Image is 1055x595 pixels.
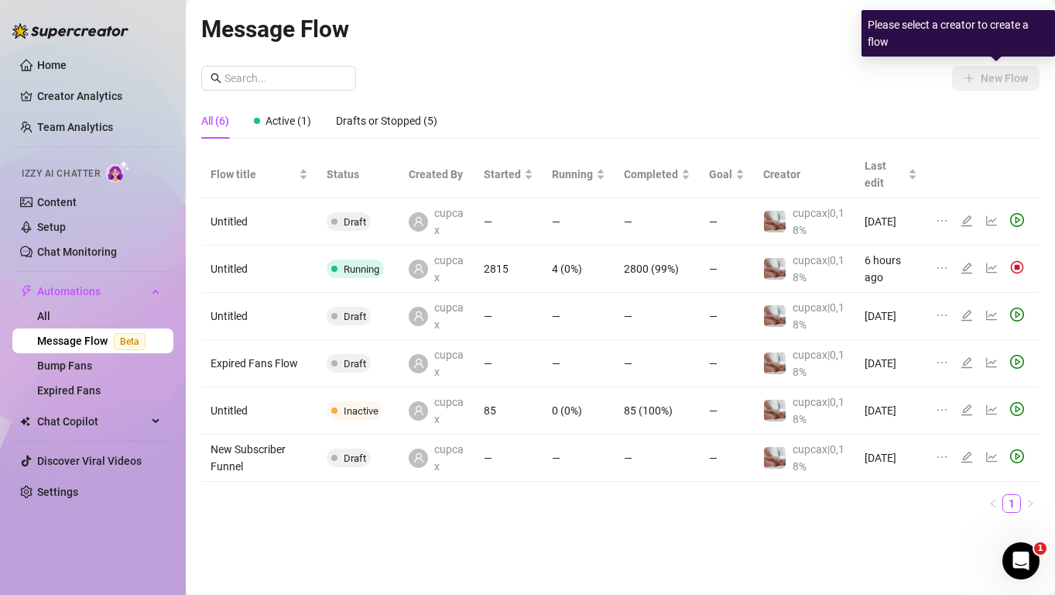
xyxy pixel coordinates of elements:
td: Untitled [201,293,317,340]
span: Flow title [211,166,296,183]
td: — [700,198,754,246]
span: user [413,311,424,322]
th: Created By [399,151,474,198]
span: Active (1) [265,115,311,127]
input: Search... [224,70,347,87]
span: cupcax|0,18% [793,349,844,378]
span: cupcax [434,394,464,428]
td: Untitled [201,246,317,293]
td: — [615,198,700,246]
td: 2800 (99%) [615,246,700,293]
th: Flow title [201,151,317,198]
span: line-chart [985,404,998,416]
span: cupcax|0,18% [793,301,844,331]
img: Chat Copilot [20,416,30,427]
img: cupcax|0,18% [764,211,786,232]
td: [DATE] [855,198,927,246]
span: Running [552,166,593,183]
td: 85 [474,387,543,435]
img: cupcax|0,18% [764,305,786,327]
span: cupcax|0,18% [793,207,844,236]
img: AI Chatter [106,160,130,183]
span: edit [961,262,973,274]
td: Untitled [201,387,317,435]
span: user [413,263,424,274]
span: Goal [709,166,732,183]
th: Creator [754,151,855,198]
span: edit [961,451,973,463]
div: Please select a creator to create a flow [861,10,1055,57]
span: line-chart [985,215,998,227]
a: Chat Monitoring [37,246,117,258]
th: Goal [700,151,754,198]
td: — [543,340,615,387]
img: cupcax|0,18% [764,258,786,280]
td: — [700,387,754,435]
td: 6 hours ago [855,246,927,293]
span: Izzy AI Chatter [22,167,100,181]
span: ellipsis [936,356,948,369]
td: 85 (100%) [615,387,700,435]
a: Content [37,196,77,208]
a: Message FlowBeta [37,335,152,347]
td: Expired Fans Flow [201,340,317,387]
span: cupcax|0,18% [793,443,844,473]
td: — [615,435,700,482]
span: ellipsis [936,451,948,463]
span: ellipsis [936,215,948,227]
td: 2815 [474,246,543,293]
span: play-circle [1010,355,1024,369]
td: — [700,293,754,340]
td: — [474,435,543,482]
span: play-circle [1010,308,1024,322]
span: Draft [344,358,366,370]
li: 1 [1002,494,1021,513]
th: Status [317,151,399,198]
div: Drafts or Stopped (5) [336,112,437,129]
span: cupcax [434,205,464,239]
span: cupcax|0,18% [793,396,844,425]
span: user [413,405,424,416]
td: — [543,435,615,482]
span: Beta [114,333,146,350]
span: Draft [344,216,366,228]
span: line-chart [985,309,998,322]
span: ellipsis [936,404,948,416]
span: cupcax [434,299,464,333]
a: Creator Analytics [37,84,161,108]
span: ellipsis [936,309,948,322]
span: search [211,73,221,84]
span: Draft [344,311,366,322]
span: play-circle [1010,213,1024,227]
a: Discover Viral Videos [37,455,142,467]
span: cupcax [434,346,464,380]
span: Completed [624,166,678,183]
span: ellipsis [936,262,948,274]
span: edit [961,404,973,416]
span: play-circle [1010,402,1024,416]
span: edit [961,215,973,227]
button: right [1021,494,1040,513]
div: All (6) [201,112,229,129]
td: — [700,435,754,482]
a: Home [37,59,67,71]
td: 4 (0%) [543,246,615,293]
span: left [988,499,998,508]
a: Bump Fans [37,359,92,372]
span: Draft [344,452,366,464]
span: user [413,216,424,227]
td: — [615,340,700,387]
span: cupcax [434,252,464,286]
td: — [474,293,543,340]
th: Started [474,151,543,198]
article: Message Flow [201,11,349,47]
span: thunderbolt [20,285,33,297]
td: — [543,293,615,340]
button: left [984,494,1002,513]
a: Expired Fans [37,384,101,397]
td: 0 (0%) [543,387,615,435]
span: right [1026,499,1035,508]
img: svg%3e [1010,260,1024,274]
span: Running [344,263,379,275]
span: Inactive [344,405,378,417]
